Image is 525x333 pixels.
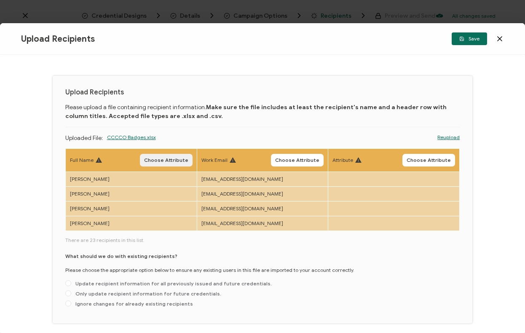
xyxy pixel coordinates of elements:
[452,32,487,45] button: Save
[197,216,328,231] td: [EMAIL_ADDRESS][DOMAIN_NAME]
[65,104,447,120] b: Make sure the file includes at least the recipient's name and a header row with column titles. Ac...
[65,103,460,121] p: Please upload a file containing recipient information.
[21,34,95,44] span: Upload Recipients
[402,154,455,166] button: Choose Attribute
[71,280,272,287] span: Update recipient information for all previously issued and future credentials.
[65,266,354,274] p: Please choose the appropriate option below to ensure any existing users in this file are imported...
[459,36,479,41] span: Save
[65,172,197,187] td: [PERSON_NAME]
[201,156,228,164] span: Work Email
[70,156,94,164] span: Full Name
[407,158,451,163] span: Choose Attribute
[65,216,197,231] td: [PERSON_NAME]
[107,134,156,155] span: CCCCO Badges.xlsx
[65,134,103,144] p: Uploaded File:
[483,293,525,333] iframe: Chat Widget
[197,187,328,201] td: [EMAIL_ADDRESS][DOMAIN_NAME]
[197,201,328,216] td: [EMAIL_ADDRESS][DOMAIN_NAME]
[71,301,193,307] span: Ignore changes for already existing recipients
[65,236,460,244] span: There are 23 recipients in this list.
[332,156,353,164] span: Attribute
[65,201,197,216] td: [PERSON_NAME]
[437,134,460,141] a: Reupload
[144,158,188,163] span: Choose Attribute
[271,154,324,166] button: Choose Attribute
[71,290,221,297] span: Only update recipient information for future credentials.
[65,187,197,201] td: [PERSON_NAME]
[140,154,193,166] button: Choose Attribute
[65,252,177,260] p: What should we do with existing recipients?
[197,172,328,187] td: [EMAIL_ADDRESS][DOMAIN_NAME]
[65,89,460,97] h1: Upload Recipients
[275,158,319,163] span: Choose Attribute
